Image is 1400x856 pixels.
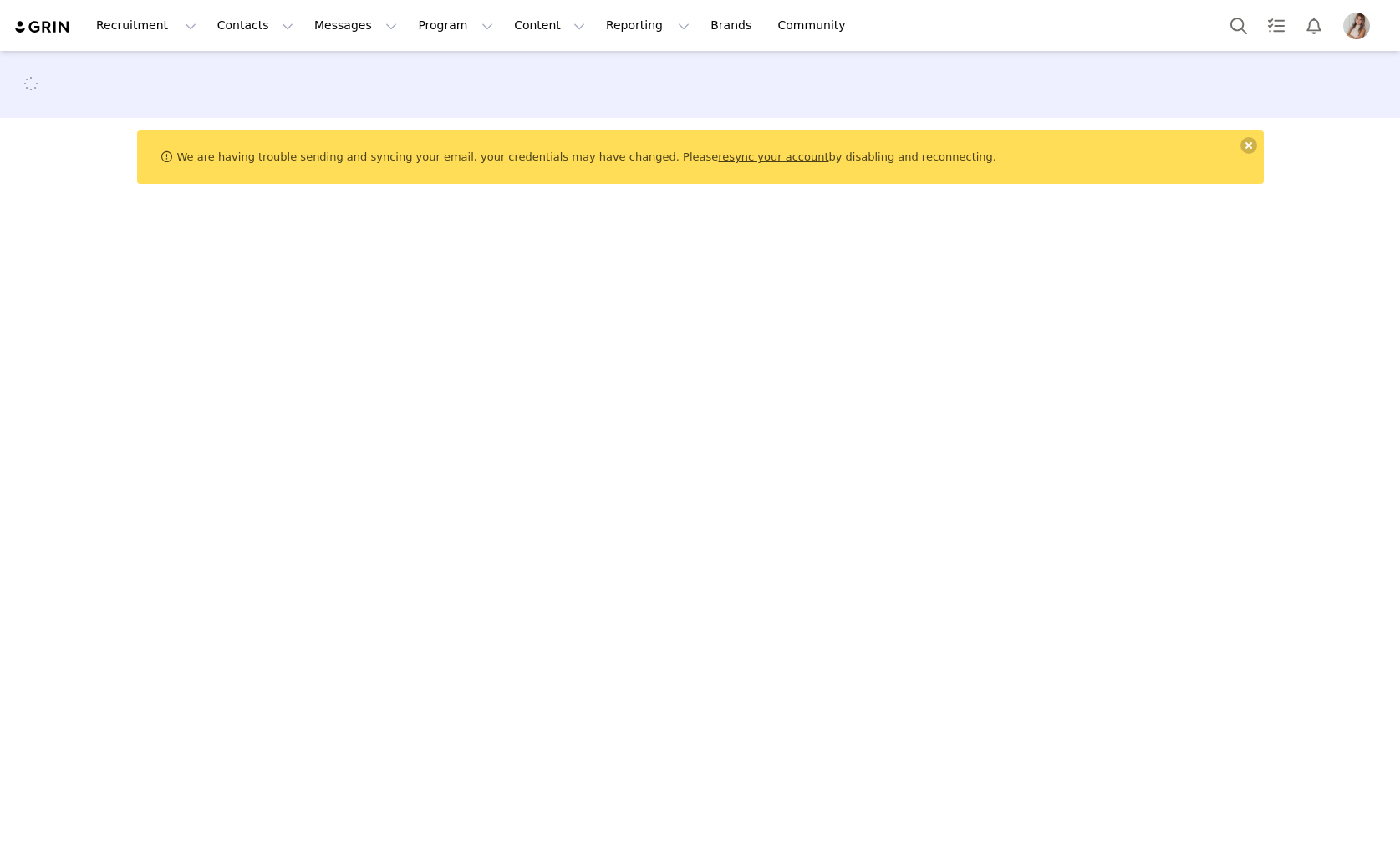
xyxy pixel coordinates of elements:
[700,7,766,44] a: Brands
[13,19,72,35] img: grin logo
[1220,7,1257,44] button: Search
[1258,7,1295,44] a: Tasks
[768,7,863,44] a: Community
[207,7,303,44] button: Contacts
[504,7,595,44] button: Content
[596,7,700,44] button: Reporting
[304,7,407,44] button: Messages
[86,7,206,44] button: Recruitment
[1333,13,1387,39] button: Profile
[137,130,1264,184] div: We are having trouble sending and syncing your email, your credentials may have changed. Please b...
[1296,7,1332,44] button: Notifications
[1343,13,1370,39] img: 2cbd3836-1568-49b8-8e42-cef05c8a46a9.jpeg
[408,7,503,44] button: Program
[718,150,828,163] a: resync your account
